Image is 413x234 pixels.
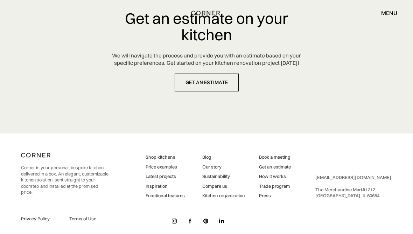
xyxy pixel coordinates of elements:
div: ‍ The Merchandise Mart #1212 ‍ [GEOGRAPHIC_DATA], IL 60654 [315,174,391,199]
a: get an estimate [175,74,239,91]
a: home [189,8,224,18]
a: Get an estimate [259,164,291,170]
a: Price examples [146,164,185,170]
p: Corner is your personal, bespoke kitchen delivered in a box. An elegant, customizable kitchen sol... [21,165,109,195]
a: Kitchen organization [202,193,245,199]
a: Blog [202,154,245,160]
a: Our story [202,164,245,170]
h3: Get an estimate on your kitchen [105,10,308,43]
a: Terms of Use [69,216,109,222]
a: How it works [259,173,291,180]
div: menu [381,10,397,16]
a: Functional features [146,193,185,199]
a: Compare us [202,183,245,190]
a: Press [259,193,291,199]
a: Inspiration [146,183,185,190]
div: We will navigate the process and provide you with an estimate based on your specific preferences.... [112,52,301,67]
a: [EMAIL_ADDRESS][DOMAIN_NAME] [315,174,391,180]
a: Trade program [259,183,291,190]
a: Latest projects [146,173,185,180]
a: Sustainability [202,173,245,180]
a: Book a meeting [259,154,291,160]
a: Shop kitchens [146,154,185,160]
a: Privacy Policy [21,216,61,222]
div: menu [374,7,397,19]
